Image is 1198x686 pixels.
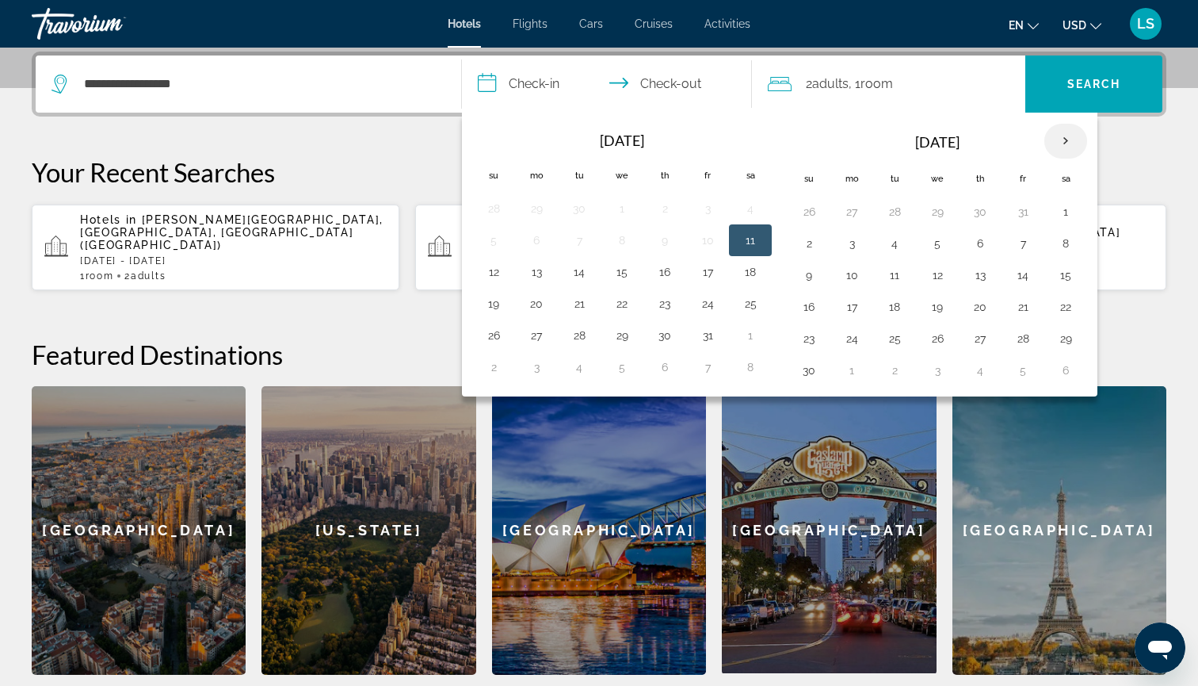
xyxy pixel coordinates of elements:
[481,324,506,347] button: Day 26
[1137,16,1154,32] span: LS
[80,213,137,226] span: Hotels in
[567,261,592,283] button: Day 14
[32,3,190,44] a: Travorium
[32,204,399,291] button: Hotels in [PERSON_NAME][GEOGRAPHIC_DATA], [GEOGRAPHIC_DATA], [GEOGRAPHIC_DATA] ([GEOGRAPHIC_DATA]...
[131,270,166,282] span: Adults
[738,356,763,378] button: Day 8
[796,296,822,318] button: Day 16
[609,293,635,315] button: Day 22
[882,232,907,255] button: Day 4
[481,229,506,251] button: Day 5
[839,296,864,318] button: Day 17
[652,293,677,315] button: Day 23
[261,386,475,675] a: New York[US_STATE]
[952,386,1166,675] a: Paris[GEOGRAPHIC_DATA]
[788,123,1087,386] table: Right calendar grid
[1063,19,1086,32] span: USD
[830,123,1044,161] th: [DATE]
[695,324,720,347] button: Day 31
[695,229,720,251] button: Day 10
[481,261,506,283] button: Day 12
[32,339,1166,370] h2: Featured Destinations
[1010,359,1036,381] button: Day 5
[567,229,592,251] button: Day 7
[796,359,822,381] button: Day 30
[462,56,752,113] button: Select check in and out date
[967,232,993,255] button: Day 6
[882,296,907,318] button: Day 18
[524,229,549,251] button: Day 6
[695,356,720,378] button: Day 7
[80,255,387,266] p: [DATE] - [DATE]
[567,197,592,220] button: Day 30
[609,356,635,378] button: Day 5
[839,232,864,255] button: Day 3
[925,232,950,255] button: Day 5
[882,264,907,286] button: Day 11
[261,386,475,675] div: [US_STATE]
[967,264,993,286] button: Day 13
[752,56,1026,113] button: Travelers: 2 adults, 0 children
[1125,7,1166,40] button: User Menu
[609,229,635,251] button: Day 8
[860,76,893,91] span: Room
[839,359,864,381] button: Day 1
[925,359,950,381] button: Day 3
[738,197,763,220] button: Day 4
[82,72,437,96] input: Search hotel destination
[1067,78,1121,90] span: Search
[806,73,849,95] span: 2
[925,201,950,223] button: Day 29
[1009,13,1039,36] button: Change language
[472,123,772,383] table: Left calendar grid
[738,229,763,251] button: Day 11
[839,264,864,286] button: Day 10
[32,156,1166,188] p: Your Recent Searches
[513,17,547,30] a: Flights
[796,264,822,286] button: Day 9
[704,17,750,30] a: Activities
[925,328,950,350] button: Day 26
[738,261,763,283] button: Day 18
[882,201,907,223] button: Day 28
[839,328,864,350] button: Day 24
[1053,201,1078,223] button: Day 1
[567,356,592,378] button: Day 4
[481,197,506,220] button: Day 28
[515,123,729,158] th: [DATE]
[1010,328,1036,350] button: Day 28
[1135,623,1185,673] iframe: Bouton de lancement de la fenêtre de messagerie
[481,356,506,378] button: Day 2
[567,324,592,347] button: Day 28
[695,197,720,220] button: Day 3
[579,17,603,30] a: Cars
[1025,56,1162,113] button: Search
[695,261,720,283] button: Day 17
[524,197,549,220] button: Day 29
[967,359,993,381] button: Day 4
[635,17,673,30] a: Cruises
[652,356,677,378] button: Day 6
[796,232,822,255] button: Day 2
[652,229,677,251] button: Day 9
[86,270,114,282] span: Room
[812,76,849,91] span: Adults
[1010,264,1036,286] button: Day 14
[652,197,677,220] button: Day 2
[448,17,481,30] a: Hotels
[32,386,246,675] a: Barcelona[GEOGRAPHIC_DATA]
[80,213,383,251] span: [PERSON_NAME][GEOGRAPHIC_DATA], [GEOGRAPHIC_DATA], [GEOGRAPHIC_DATA] ([GEOGRAPHIC_DATA])
[1009,19,1024,32] span: en
[849,73,893,95] span: , 1
[524,324,549,347] button: Day 27
[1053,328,1078,350] button: Day 29
[1053,359,1078,381] button: Day 6
[967,201,993,223] button: Day 30
[567,293,592,315] button: Day 21
[1053,232,1078,255] button: Day 8
[839,201,864,223] button: Day 27
[925,296,950,318] button: Day 19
